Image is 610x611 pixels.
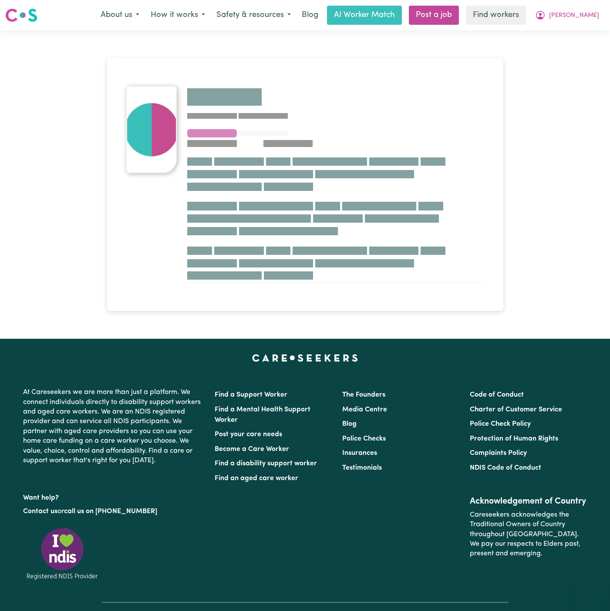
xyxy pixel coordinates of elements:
[23,503,204,520] p: or
[470,496,587,507] h2: Acknowledgement of Country
[342,450,377,457] a: Insurances
[215,431,282,438] a: Post your care needs
[470,421,531,427] a: Police Check Policy
[23,384,204,469] p: At Careseekers we are more than just a platform. We connect individuals directly to disability su...
[215,446,289,453] a: Become a Care Worker
[342,435,386,442] a: Police Checks
[529,6,605,24] button: My Account
[215,406,310,424] a: Find a Mental Health Support Worker
[342,421,357,427] a: Blog
[342,464,382,471] a: Testimonials
[470,435,558,442] a: Protection of Human Rights
[145,6,211,24] button: How it works
[470,391,524,398] a: Code of Conduct
[23,508,57,515] a: Contact us
[470,406,562,413] a: Charter of Customer Service
[252,354,358,361] a: Careseekers home page
[95,6,145,24] button: About us
[5,5,37,25] a: Careseekers logo
[549,11,599,20] span: [PERSON_NAME]
[575,576,603,604] iframe: Button to launch messaging window
[211,6,297,24] button: Safety & resources
[64,508,157,515] a: call us on [PHONE_NUMBER]
[342,406,387,413] a: Media Centre
[297,6,324,25] a: Blog
[470,450,527,457] a: Complaints Policy
[215,391,287,398] a: Find a Support Worker
[5,7,37,23] img: Careseekers logo
[342,391,385,398] a: The Founders
[470,507,587,562] p: Careseekers acknowledges the Traditional Owners of Country throughout [GEOGRAPHIC_DATA]. We pay o...
[215,460,317,467] a: Find a disability support worker
[23,527,101,581] img: Registered NDIS provider
[466,6,526,25] a: Find workers
[23,490,204,503] p: Want help?
[409,6,459,25] a: Post a job
[470,464,541,471] a: NDIS Code of Conduct
[215,475,298,482] a: Find an aged care worker
[327,6,402,25] a: AI Worker Match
